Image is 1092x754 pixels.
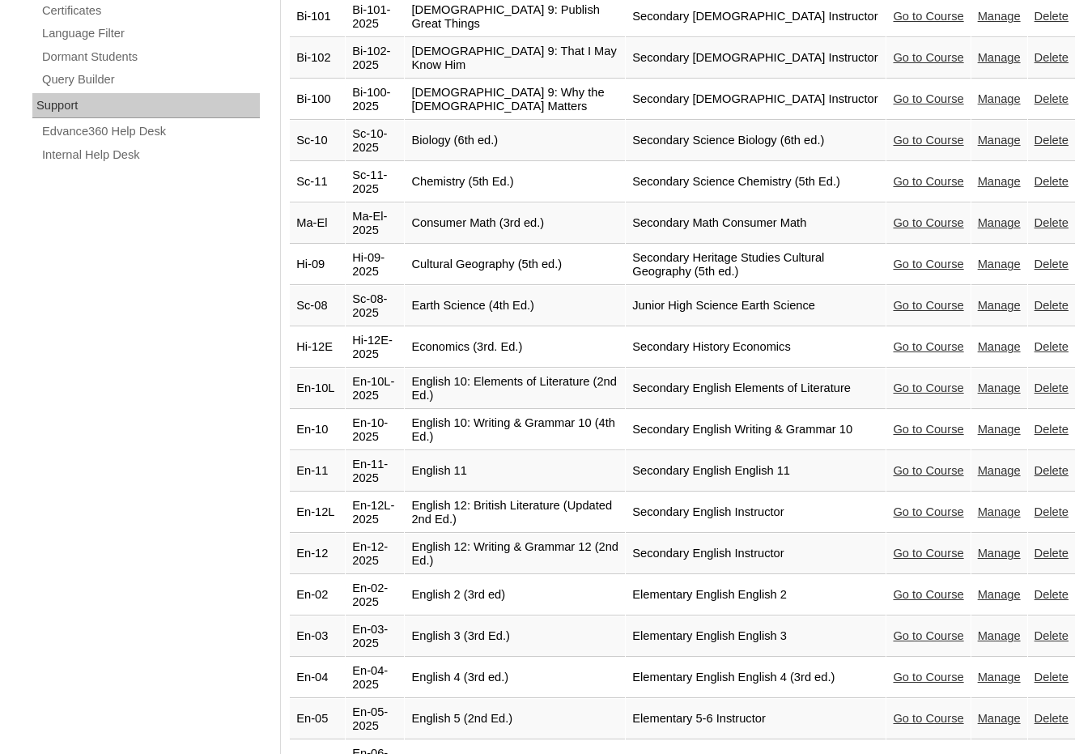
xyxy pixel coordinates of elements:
td: Elementary English English 4 (3rd ed.) [626,658,886,698]
td: Elementary English English 3 [626,616,886,657]
td: English 5 (2nd Ed.) [405,699,625,739]
td: Secondary English Writing & Grammar 10 [626,410,886,450]
td: Hi-12E-2025 [346,327,404,368]
td: En-12 [290,534,345,574]
td: Secondary English Instructor [626,492,886,533]
a: Delete [1035,92,1069,105]
td: English 10: Writing & Grammar 10 (4th Ed.) [405,410,625,450]
a: Manage [978,712,1021,725]
td: English 3 (3rd Ed.) [405,616,625,657]
td: Chemistry (5th Ed.) [405,162,625,202]
a: Manage [978,588,1021,601]
td: En-10-2025 [346,410,404,450]
td: Sc-08 [290,286,345,326]
a: Manage [978,671,1021,684]
a: Go to Course [893,258,963,271]
td: Secondary English Elements of Literature [626,368,886,409]
a: Delete [1035,340,1069,353]
a: Delete [1035,381,1069,394]
td: [DEMOGRAPHIC_DATA] 9: Why the [DEMOGRAPHIC_DATA] Matters [405,79,625,120]
a: Go to Course [893,134,963,147]
td: Cultural Geography (5th ed.) [405,245,625,285]
td: Secondary English English 11 [626,451,886,492]
td: Sc-08-2025 [346,286,404,326]
td: Hi-09-2025 [346,245,404,285]
a: Go to Course [893,464,963,477]
a: Dormant Students [40,47,260,67]
a: Delete [1035,423,1069,436]
a: Delete [1035,51,1069,64]
td: English 12: British Literature (Updated 2nd Ed.) [405,492,625,533]
td: Ma-El [290,203,345,244]
a: Delete [1035,712,1069,725]
a: Manage [978,340,1021,353]
a: Go to Course [893,216,963,229]
a: Go to Course [893,588,963,601]
a: Manage [978,175,1021,188]
td: Secondary Science Biology (6th ed.) [626,121,886,161]
td: Sc-11-2025 [346,162,404,202]
td: English 11 [405,451,625,492]
td: Hi-12E [290,327,345,368]
a: Delete [1035,258,1069,271]
td: Consumer Math (3rd ed.) [405,203,625,244]
td: Junior High Science Earth Science [626,286,886,326]
a: Go to Course [893,10,963,23]
a: Edvance360 Help Desk [40,121,260,142]
td: En-03-2025 [346,616,404,657]
td: Secondary [DEMOGRAPHIC_DATA] Instructor [626,79,886,120]
td: Sc-10 [290,121,345,161]
a: Go to Course [893,671,963,684]
td: En-10L-2025 [346,368,404,409]
a: Manage [978,10,1021,23]
a: Go to Course [893,547,963,560]
a: Language Filter [40,23,260,44]
td: Bi-102-2025 [346,38,404,79]
a: Delete [1035,134,1069,147]
a: Delete [1035,505,1069,518]
a: Internal Help Desk [40,145,260,165]
td: Bi-100-2025 [346,79,404,120]
td: Secondary English Instructor [626,534,886,574]
td: En-02 [290,575,345,616]
td: En-12L-2025 [346,492,404,533]
a: Delete [1035,10,1069,23]
td: Hi-09 [290,245,345,285]
td: English 10: Elements of Literature (2nd Ed.) [405,368,625,409]
a: Go to Course [893,505,963,518]
td: En-04 [290,658,345,698]
td: En-11-2025 [346,451,404,492]
td: En-10L [290,368,345,409]
td: Ma-El-2025 [346,203,404,244]
a: Go to Course [893,175,963,188]
div: Support [32,93,260,119]
td: En-11 [290,451,345,492]
a: Manage [978,258,1021,271]
td: Economics (3rd. Ed.) [405,327,625,368]
td: En-12-2025 [346,534,404,574]
td: English 12: Writing & Grammar 12 (2nd Ed.) [405,534,625,574]
td: Biology (6th ed.) [405,121,625,161]
a: Go to Course [893,51,963,64]
td: En-05-2025 [346,699,404,739]
a: Delete [1035,216,1069,229]
a: Go to Course [893,92,963,105]
td: En-10 [290,410,345,450]
a: Delete [1035,299,1069,312]
a: Manage [978,92,1021,105]
td: Sc-10-2025 [346,121,404,161]
td: En-12L [290,492,345,533]
td: Secondary Heritage Studies Cultural Geography (5th ed.) [626,245,886,285]
a: Go to Course [893,299,963,312]
a: Go to Course [893,712,963,725]
a: Delete [1035,464,1069,477]
a: Manage [978,464,1021,477]
td: English 2 (3rd ed) [405,575,625,616]
td: En-05 [290,699,345,739]
a: Manage [978,51,1021,64]
td: Secondary History Economics [626,327,886,368]
a: Manage [978,423,1021,436]
td: En-04-2025 [346,658,404,698]
a: Go to Course [893,340,963,353]
a: Delete [1035,671,1069,684]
